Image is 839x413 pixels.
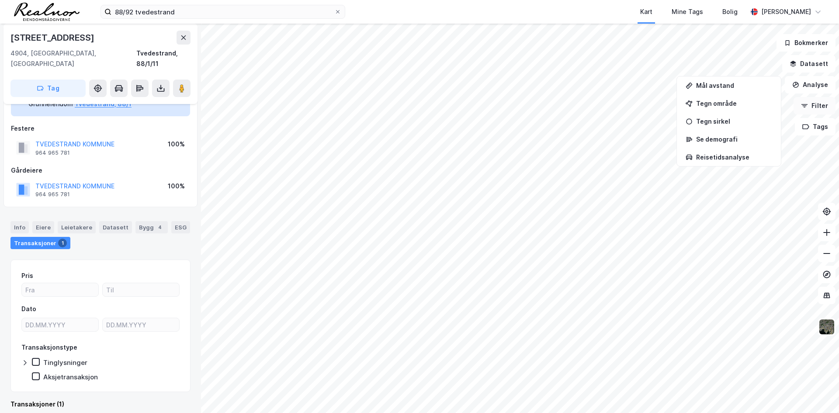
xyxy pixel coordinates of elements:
[696,100,772,107] div: Tegn område
[43,358,87,367] div: Tinglysninger
[22,318,98,331] input: DD.MM.YYYY
[14,3,80,21] img: realnor-logo.934646d98de889bb5806.png
[171,221,190,233] div: ESG
[168,181,185,191] div: 100%
[136,48,191,69] div: Tvedestrand, 88/1/11
[43,373,98,381] div: Aksjetransaksjon
[10,237,70,249] div: Transaksjoner
[11,165,190,176] div: Gårdeiere
[794,97,836,115] button: Filter
[21,304,36,314] div: Dato
[10,31,96,45] div: [STREET_ADDRESS]
[58,221,96,233] div: Leietakere
[782,55,836,73] button: Datasett
[156,223,164,232] div: 4
[818,319,835,335] img: 9k=
[10,80,86,97] button: Tag
[21,342,77,353] div: Transaksjonstype
[11,123,190,134] div: Festere
[135,221,168,233] div: Bygg
[777,34,836,52] button: Bokmerker
[32,221,54,233] div: Eiere
[10,221,29,233] div: Info
[795,371,839,413] iframe: Chat Widget
[795,118,836,135] button: Tags
[640,7,652,17] div: Kart
[21,271,33,281] div: Pris
[696,82,772,89] div: Mål avstand
[103,283,179,296] input: Til
[10,48,136,69] div: 4904, [GEOGRAPHIC_DATA], [GEOGRAPHIC_DATA]
[35,149,70,156] div: 964 965 781
[696,153,772,161] div: Reisetidsanalyse
[785,76,836,94] button: Analyse
[696,118,772,125] div: Tegn sirkel
[795,371,839,413] div: Kontrollprogram for chat
[696,135,772,143] div: Se demografi
[10,399,191,410] div: Transaksjoner (1)
[111,5,334,18] input: Søk på adresse, matrikkel, gårdeiere, leietakere eller personer
[103,318,179,331] input: DD.MM.YYYY
[672,7,703,17] div: Mine Tags
[722,7,738,17] div: Bolig
[22,283,98,296] input: Fra
[168,139,185,149] div: 100%
[35,191,70,198] div: 964 965 781
[761,7,811,17] div: [PERSON_NAME]
[99,221,132,233] div: Datasett
[58,239,67,247] div: 1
